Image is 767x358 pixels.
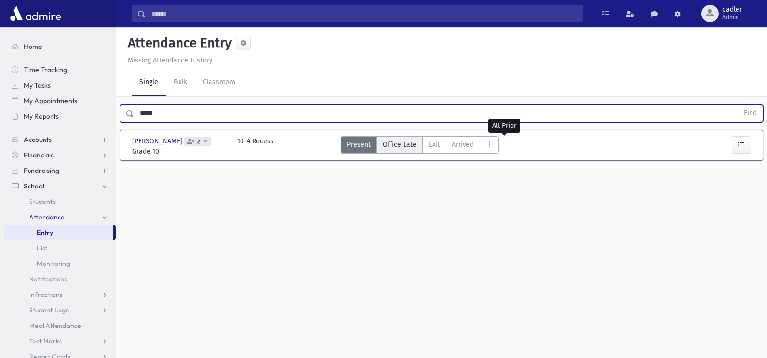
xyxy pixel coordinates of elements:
span: Exit [429,140,440,150]
div: AttTypes [341,136,499,156]
a: Missing Attendance History [124,56,212,64]
a: My Reports [4,109,116,124]
div: All Prior [488,119,520,133]
span: My Reports [24,112,59,121]
span: cadler [722,6,742,14]
a: School [4,178,116,194]
a: My Tasks [4,78,116,93]
a: Student Logs [4,302,116,318]
span: Meal Attendance [29,321,81,330]
input: Search [146,5,582,22]
a: Monitoring [4,256,116,271]
span: My Appointments [24,96,77,105]
span: Attendance [29,213,65,221]
a: Financials [4,147,116,163]
span: Student Logs [29,306,69,314]
span: Notifications [29,275,67,283]
span: Arrived [452,140,474,150]
a: Single [132,69,166,96]
span: Infractions [29,290,62,299]
a: Test Marks [4,333,116,349]
img: AdmirePro [8,4,63,23]
span: Test Marks [29,337,62,345]
a: Students [4,194,116,209]
a: Accounts [4,132,116,147]
span: Present [347,140,371,150]
button: Find [738,105,763,122]
span: Monitoring [37,259,70,268]
span: Admin [722,14,742,21]
a: Time Tracking [4,62,116,78]
a: Home [4,39,116,54]
div: 10-4 Recess [237,136,274,156]
a: Meal Attendance [4,318,116,333]
span: Fundraising [24,166,59,175]
span: List [37,244,47,252]
a: List [4,240,116,256]
a: My Appointments [4,93,116,109]
span: [PERSON_NAME] [132,136,184,146]
span: Home [24,42,42,51]
a: Infractions [4,287,116,302]
span: Entry [37,228,53,237]
span: My Tasks [24,81,51,90]
a: Notifications [4,271,116,287]
a: Entry [4,225,113,240]
span: Financials [24,151,54,159]
span: Accounts [24,135,52,144]
a: Fundraising [4,163,116,178]
span: 2 [196,139,202,145]
a: Bulk [166,69,195,96]
h5: Attendance Entry [124,35,232,51]
span: School [24,182,44,190]
span: Time Tracking [24,65,67,74]
span: Grade 10 [132,146,227,156]
a: Attendance [4,209,116,225]
span: Students [29,197,56,206]
span: Office Late [383,140,417,150]
a: Classroom [195,69,243,96]
u: Missing Attendance History [128,56,212,64]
